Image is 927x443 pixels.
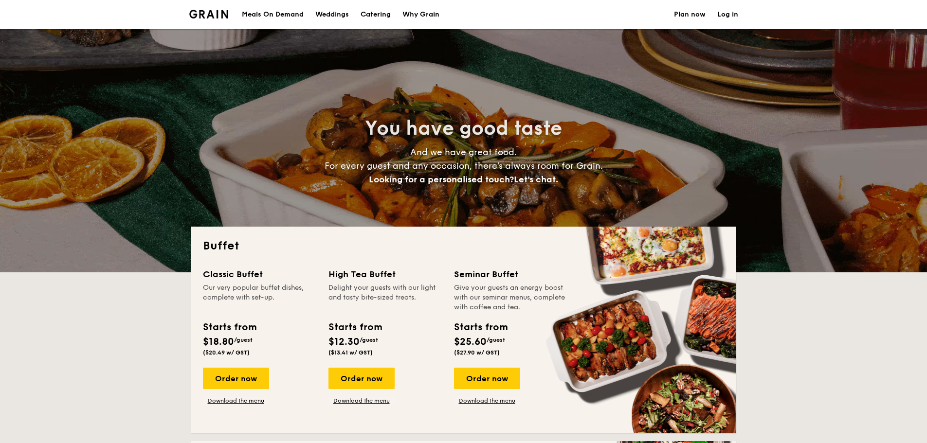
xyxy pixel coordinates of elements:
span: /guest [234,337,253,343]
span: Looking for a personalised touch? [369,174,514,185]
div: Seminar Buffet [454,267,568,281]
h2: Buffet [203,238,725,254]
span: $18.80 [203,336,234,348]
span: ($13.41 w/ GST) [328,349,373,356]
div: Order now [454,368,520,389]
div: Classic Buffet [203,267,317,281]
a: Download the menu [328,397,395,405]
a: Download the menu [203,397,269,405]
span: $25.60 [454,336,487,348]
span: You have good taste [365,117,562,140]
div: Order now [328,368,395,389]
div: Delight your guests with our light and tasty bite-sized treats. [328,283,442,312]
div: Starts from [454,320,507,335]
div: Our very popular buffet dishes, complete with set-up. [203,283,317,312]
div: High Tea Buffet [328,267,442,281]
span: /guest [360,337,378,343]
span: Let's chat. [514,174,558,185]
span: /guest [487,337,505,343]
span: And we have great food. For every guest and any occasion, there’s always room for Grain. [325,147,603,185]
a: Logotype [189,10,229,18]
a: Download the menu [454,397,520,405]
img: Grain [189,10,229,18]
div: Starts from [328,320,382,335]
div: Starts from [203,320,256,335]
span: ($27.90 w/ GST) [454,349,500,356]
div: Give your guests an energy boost with our seminar menus, complete with coffee and tea. [454,283,568,312]
span: $12.30 [328,336,360,348]
span: ($20.49 w/ GST) [203,349,250,356]
div: Order now [203,368,269,389]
